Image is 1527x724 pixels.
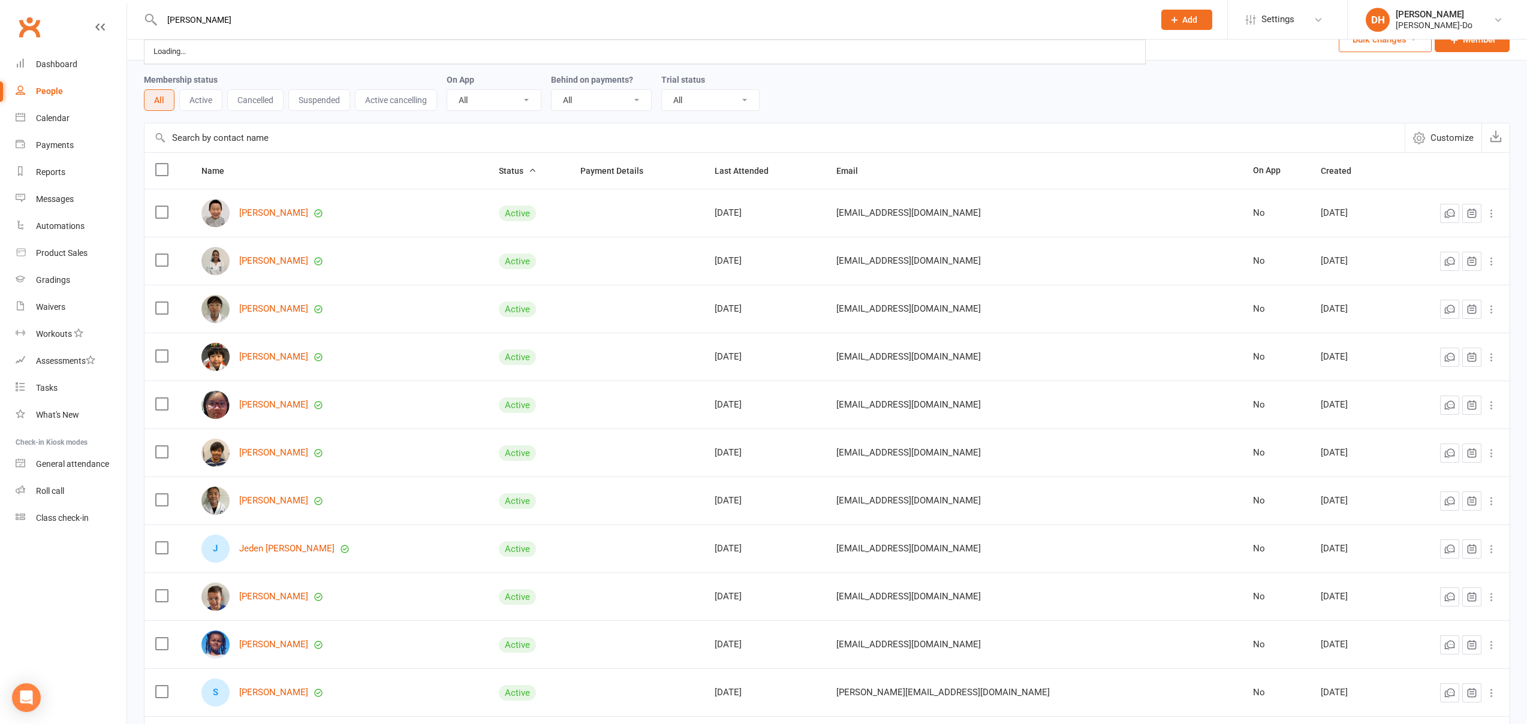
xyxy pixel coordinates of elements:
[36,167,65,177] div: Reports
[836,441,981,464] span: [EMAIL_ADDRESS][DOMAIN_NAME]
[36,113,70,123] div: Calendar
[201,343,230,371] img: Grayson
[836,345,981,368] span: [EMAIL_ADDRESS][DOMAIN_NAME]
[447,75,474,85] label: On App
[158,11,1146,28] input: Search...
[36,86,63,96] div: People
[580,164,656,178] button: Payment Details
[201,391,230,419] img: Celestine
[1321,166,1365,176] span: Created
[499,397,536,413] div: Active
[836,297,981,320] span: [EMAIL_ADDRESS][DOMAIN_NAME]
[836,164,871,178] button: Email
[201,439,230,467] img: Noah
[499,254,536,269] div: Active
[36,248,88,258] div: Product Sales
[1321,639,1389,650] div: [DATE]
[715,592,815,602] div: [DATE]
[1261,6,1294,33] span: Settings
[1253,352,1299,362] div: No
[239,639,308,650] a: [PERSON_NAME]
[36,459,109,469] div: General attendance
[1253,544,1299,554] div: No
[1321,352,1389,362] div: [DATE]
[16,267,127,294] a: Gradings
[201,487,230,515] img: Jhana marie
[36,221,85,231] div: Automations
[836,681,1050,704] span: [PERSON_NAME][EMAIL_ADDRESS][DOMAIN_NAME]
[499,541,536,557] div: Active
[1321,256,1389,266] div: [DATE]
[144,123,1405,152] input: Search by contact name
[36,194,74,204] div: Messages
[715,256,815,266] div: [DATE]
[1321,400,1389,410] div: [DATE]
[144,75,218,85] label: Membership status
[836,489,981,512] span: [EMAIL_ADDRESS][DOMAIN_NAME]
[239,448,308,458] a: [PERSON_NAME]
[1253,639,1299,650] div: No
[1430,131,1474,145] span: Customize
[16,78,127,105] a: People
[1321,448,1389,458] div: [DATE]
[715,166,782,176] span: Last Attended
[144,89,174,111] button: All
[239,544,335,554] a: Jeden [PERSON_NAME]
[355,89,437,111] button: Active cancelling
[1321,208,1389,218] div: [DATE]
[715,639,815,650] div: [DATE]
[36,329,72,339] div: Workouts
[1253,208,1299,218] div: No
[715,544,815,554] div: [DATE]
[227,89,284,111] button: Cancelled
[16,478,127,505] a: Roll call
[16,451,127,478] a: General attendance kiosk mode
[1161,10,1212,30] button: Add
[36,140,74,150] div: Payments
[36,383,58,393] div: Tasks
[36,410,79,420] div: What's New
[1321,592,1389,602] div: [DATE]
[201,199,230,227] img: Ethan
[239,256,308,266] a: [PERSON_NAME]
[1396,9,1472,20] div: [PERSON_NAME]
[239,208,308,218] a: [PERSON_NAME]
[715,400,815,410] div: [DATE]
[836,537,981,560] span: [EMAIL_ADDRESS][DOMAIN_NAME]
[836,393,981,416] span: [EMAIL_ADDRESS][DOMAIN_NAME]
[1242,153,1309,189] th: On App
[16,213,127,240] a: Automations
[1321,496,1389,506] div: [DATE]
[499,685,536,701] div: Active
[499,493,536,509] div: Active
[1253,496,1299,506] div: No
[201,247,230,275] img: Tannu
[836,633,981,656] span: [EMAIL_ADDRESS][DOMAIN_NAME]
[16,402,127,429] a: What's New
[239,304,308,314] a: [PERSON_NAME]
[36,356,95,366] div: Assessments
[201,535,230,563] div: Jeden
[36,59,77,69] div: Dashboard
[715,687,815,698] div: [DATE]
[201,583,230,611] img: Aidan
[715,352,815,362] div: [DATE]
[239,400,308,410] a: [PERSON_NAME]
[16,159,127,186] a: Reports
[201,631,230,659] img: Zoe
[16,375,127,402] a: Tasks
[715,164,782,178] button: Last Attended
[16,348,127,375] a: Assessments
[715,496,815,506] div: [DATE]
[12,683,41,712] div: Open Intercom Messenger
[836,166,871,176] span: Email
[836,585,981,608] span: [EMAIL_ADDRESS][DOMAIN_NAME]
[836,249,981,272] span: [EMAIL_ADDRESS][DOMAIN_NAME]
[1253,448,1299,458] div: No
[150,43,189,61] div: Loading...
[16,240,127,267] a: Product Sales
[551,75,633,85] label: Behind on payments?
[1253,687,1299,698] div: No
[1253,592,1299,602] div: No
[36,275,70,285] div: Gradings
